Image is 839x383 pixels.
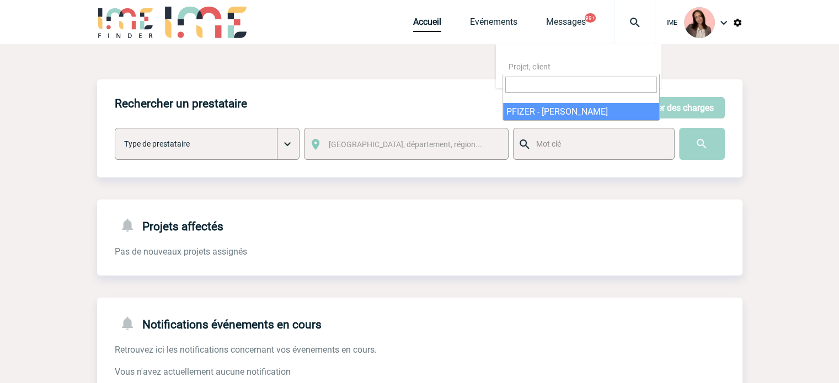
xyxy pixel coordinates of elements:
img: notifications-24-px-g.png [119,315,142,331]
span: Pas de nouveaux projets assignés [115,246,247,257]
input: Mot clé [533,137,664,151]
span: Projet, client [509,62,551,71]
h4: Rechercher un prestataire [115,97,247,110]
a: Messages [546,17,586,32]
h4: Notifications événements en cours [115,315,322,331]
img: notifications-24-px-g.png [119,217,142,233]
img: 94396-3.png [684,7,715,38]
span: IME [666,19,677,26]
span: Vous n'avez actuellement aucune notification [115,366,291,377]
input: Submit [679,128,725,160]
span: [GEOGRAPHIC_DATA], département, région... [329,140,482,149]
li: PFIZER - [PERSON_NAME] [503,103,659,120]
button: 99+ [585,13,596,23]
span: Retrouvez ici les notifications concernant vos évenements en cours. [115,344,377,355]
img: IME-Finder [97,7,154,38]
a: Accueil [413,17,441,32]
h4: Projets affectés [115,217,223,233]
a: Evénements [470,17,517,32]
